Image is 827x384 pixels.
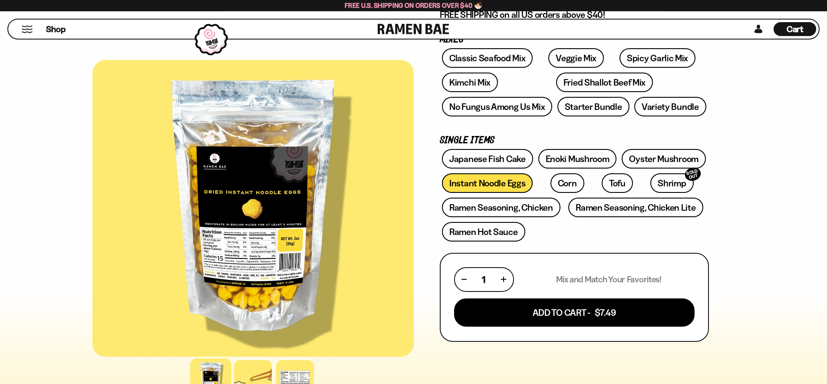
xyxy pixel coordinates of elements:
p: Mix and Match Your Favorites! [556,274,662,285]
span: Shop [46,23,66,35]
a: Japanese Fish Cake [442,149,533,169]
span: Free U.S. Shipping on Orders over $40 🍜 [345,1,482,10]
a: Cart [774,20,816,39]
a: Ramen Seasoning, Chicken [442,198,560,217]
a: Variety Bundle [634,97,706,116]
a: Ramen Hot Sauce [442,222,525,242]
a: ShrimpSOLD OUT [650,173,693,193]
button: Mobile Menu Trigger [21,26,33,33]
a: Classic Seafood Mix [442,48,533,68]
a: Starter Bundle [557,97,629,116]
span: 1 [482,274,485,285]
a: Enoki Mushroom [538,149,617,169]
a: Tofu [602,173,633,193]
a: No Fungus Among Us Mix [442,97,552,116]
a: Spicy Garlic Mix [619,48,695,68]
a: Shop [46,22,66,36]
div: SOLD OUT [683,166,702,183]
a: Corn [550,173,584,193]
p: Single Items [440,136,709,145]
a: Veggie Mix [548,48,604,68]
span: Cart [787,24,804,34]
a: Ramen Seasoning, Chicken Lite [568,198,703,217]
a: Fried Shallot Beef Mix [556,73,653,92]
a: Oyster Mushroom [622,149,706,169]
a: Kimchi Mix [442,73,498,92]
button: Add To Cart - $7.49 [454,298,695,327]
